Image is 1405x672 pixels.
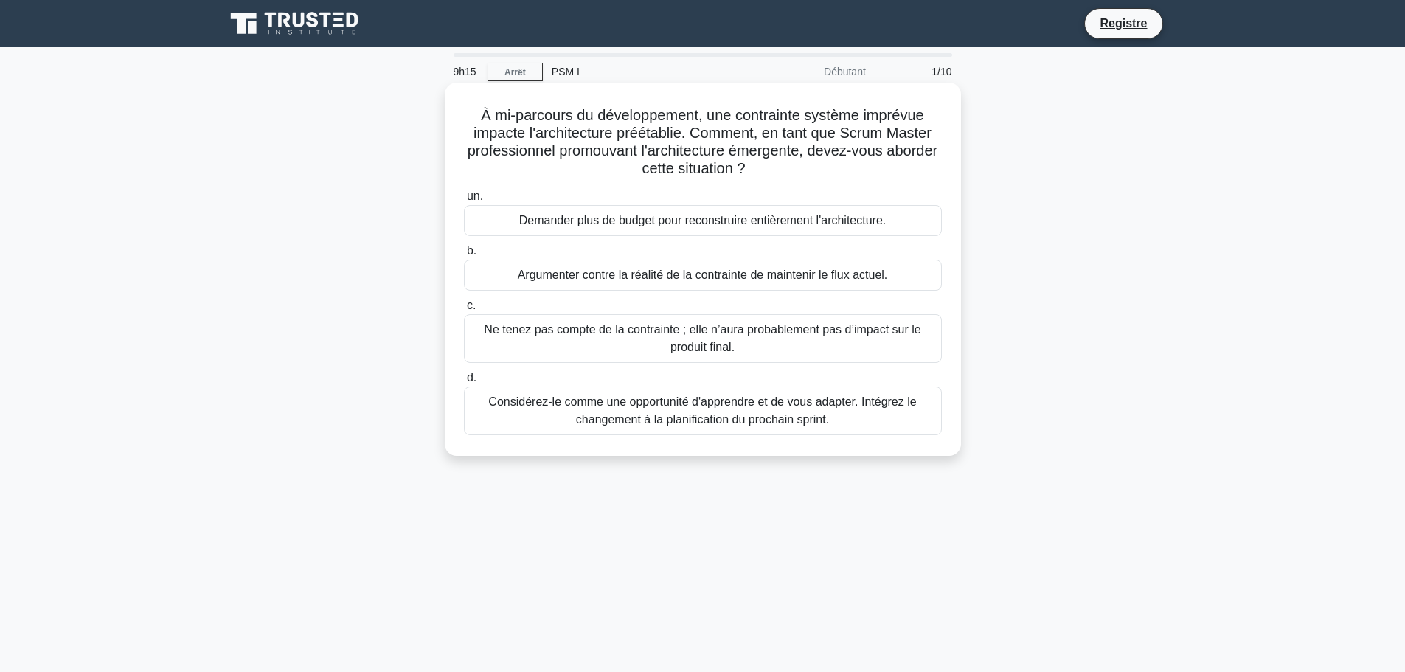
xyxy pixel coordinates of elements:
font: Argumenter contre la réalité de la contrainte de maintenir le flux actuel. [518,269,888,281]
font: Registre [1100,17,1147,30]
font: Considérez-le comme une opportunité d'apprendre et de vous adapter. Intégrez le changement à la p... [488,395,916,426]
font: d. [467,371,476,384]
font: PSM I [552,66,580,77]
font: b. [467,244,476,257]
font: Ne tenez pas compte de la contrainte ; elle n’aura probablement pas d’impact sur le produit final. [484,323,920,353]
font: 9h15 [454,66,476,77]
a: Arrêt [488,63,543,81]
font: un. [467,190,483,202]
font: 1/10 [932,66,951,77]
a: Registre [1091,14,1156,32]
font: Débutant [824,66,866,77]
font: c. [467,299,476,311]
font: Demander plus de budget pour reconstruire entièrement l'architecture. [519,214,887,226]
font: Arrêt [504,67,526,77]
font: À mi-parcours du développement, une contrainte système imprévue impacte l'architecture préétablie... [468,107,938,176]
